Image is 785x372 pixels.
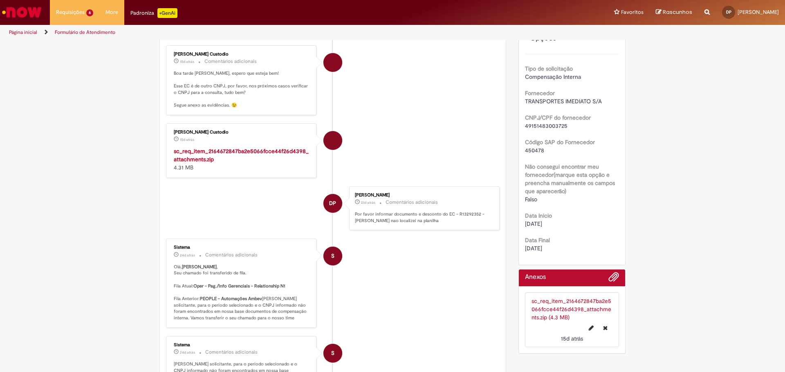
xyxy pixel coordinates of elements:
p: +GenAi [157,8,177,18]
a: Formulário de Atendimento [55,29,115,36]
span: 24d atrás [180,253,195,258]
div: 4.31 MB [174,147,310,172]
button: Adicionar anexos [608,272,619,286]
b: Tipo de solicitação [525,65,573,72]
b: Data Inicio [525,212,552,219]
b: PEOPLE - Automações Ambev [200,296,262,302]
p: Por favor informar documento e desconto do EC - R13292352 - [PERSON_NAME] nao localizei na planilha [355,211,491,224]
span: Rascunhos [663,8,692,16]
div: System [323,344,342,363]
img: ServiceNow [1,4,43,20]
small: Comentários adicionais [205,349,258,356]
span: Compensação Interna [525,73,581,80]
div: Sistema [174,343,310,347]
span: [DATE] [525,245,542,252]
b: Não consegui encontrar meu fornecedor(marque esta opção e preencha manualmente os campos que apar... [525,163,615,195]
span: 450478 [525,147,544,154]
button: Editar nome de arquivo sc_req_item_2164672847ba2e5066fcce44f26d4398_attachments.zip [584,321,599,334]
span: 15d atrás [180,137,194,142]
span: DP [726,9,731,15]
b: Oper - Pag./Info Gerenciais - Relationship N1 [193,283,285,289]
div: System [323,247,342,265]
div: Padroniza [130,8,177,18]
div: Igor Alexandre Custodio [323,53,342,72]
span: [DATE] [525,220,542,227]
time: 13/08/2025 17:54:00 [180,59,194,64]
a: Rascunhos [656,9,692,16]
p: Olá, , Seu chamado foi transferido de fila. Fila Atual: Fila Anterior: [PERSON_NAME] solicitante,... [174,264,310,321]
a: Página inicial [9,29,37,36]
span: S [331,246,334,266]
div: [PERSON_NAME] Custodio [174,52,310,57]
div: Sistema [174,245,310,250]
span: Falso [525,196,537,203]
a: sc_req_item_2164672847ba2e5066fcce44f26d4398_attachments.zip (4.3 MB) [532,297,611,321]
small: Comentários adicionais [386,199,438,206]
b: Fornecedor [525,89,555,97]
span: DP [329,194,336,213]
span: 24d atrás [180,350,195,355]
span: 6 [86,9,93,16]
div: Igor Alexandre Custodio [323,131,342,150]
span: 21d atrás [361,200,375,205]
span: [PERSON_NAME] [738,9,779,16]
time: 13/08/2025 17:53:58 [180,137,194,142]
span: More [105,8,118,16]
ul: Trilhas de página [6,25,517,40]
span: Favoritos [621,8,644,16]
small: Comentários adicionais [204,58,257,65]
span: TRANSPORTES IMEDIATO S/A [525,98,602,105]
b: CNPJ/CPF do fornecedor [525,114,591,121]
div: Daniela jordao petroni [323,194,342,213]
span: S [331,343,334,363]
h2: Anexos [525,274,546,281]
time: 04/08/2025 12:45:34 [180,253,195,258]
div: [PERSON_NAME] Custodio [174,130,310,135]
time: 13/08/2025 17:53:58 [561,335,583,342]
span: 15d atrás [561,335,583,342]
span: Requisições [56,8,85,16]
b: Data Final [525,236,550,244]
a: sc_req_item_2164672847ba2e5066fcce44f26d4398_attachments.zip [174,147,309,163]
b: Código SAP do Fornecedor [525,138,595,146]
time: 07/08/2025 15:04:55 [361,200,375,205]
b: [PERSON_NAME] [182,264,217,270]
small: Comentários adicionais [205,252,258,258]
time: 04/08/2025 12:45:34 [180,350,195,355]
span: 15d atrás [180,59,194,64]
div: [PERSON_NAME] [355,193,491,198]
button: Excluir sc_req_item_2164672847ba2e5066fcce44f26d4398_attachments.zip [598,321,612,334]
p: Boa tarde [PERSON_NAME], espero que esteja bem! Esse EC é de outro CNPJ, por favor, nos próximos ... [174,70,310,109]
span: 49151483003725 [525,122,567,129]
